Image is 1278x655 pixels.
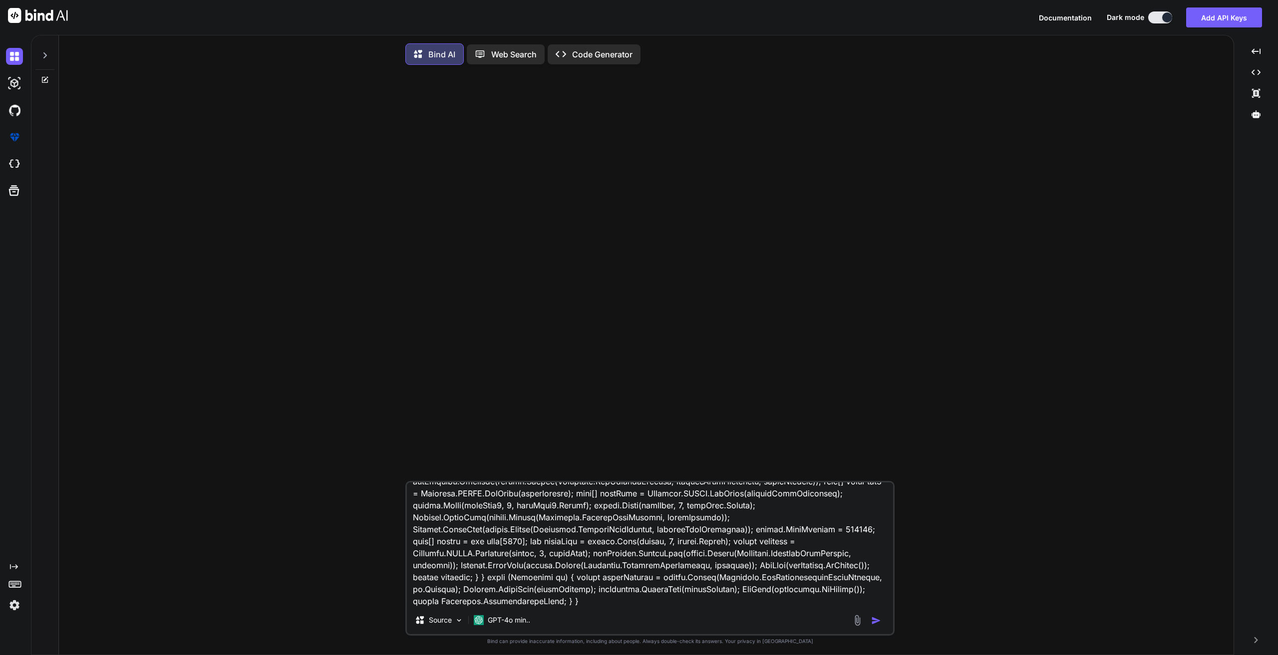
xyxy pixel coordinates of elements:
[1039,13,1092,22] span: Documentation
[6,156,23,173] img: cloudideIcon
[1039,12,1092,23] button: Documentation
[8,8,68,23] img: Bind AI
[428,48,455,60] p: Bind AI
[405,638,895,645] p: Bind can provide inaccurate information, including about people. Always double-check its answers....
[6,48,23,65] img: darkChat
[488,615,530,625] p: GPT-4o min..
[6,129,23,146] img: premium
[455,616,463,625] img: Pick Models
[6,102,23,119] img: githubDark
[1186,7,1262,27] button: Add API Keys
[871,616,881,626] img: icon
[6,75,23,92] img: darkAi-studio
[407,482,893,606] textarea: LOremi dol sita co adipi eli sed doeiusmo temp inc utlabOreetdo mag aliq eni 869553 admin veni qu...
[429,615,452,625] p: Source
[1107,12,1144,22] span: Dark mode
[6,597,23,614] img: settings
[474,615,484,625] img: GPT-4o mini
[852,615,863,626] img: attachment
[572,48,633,60] p: Code Generator
[491,48,537,60] p: Web Search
